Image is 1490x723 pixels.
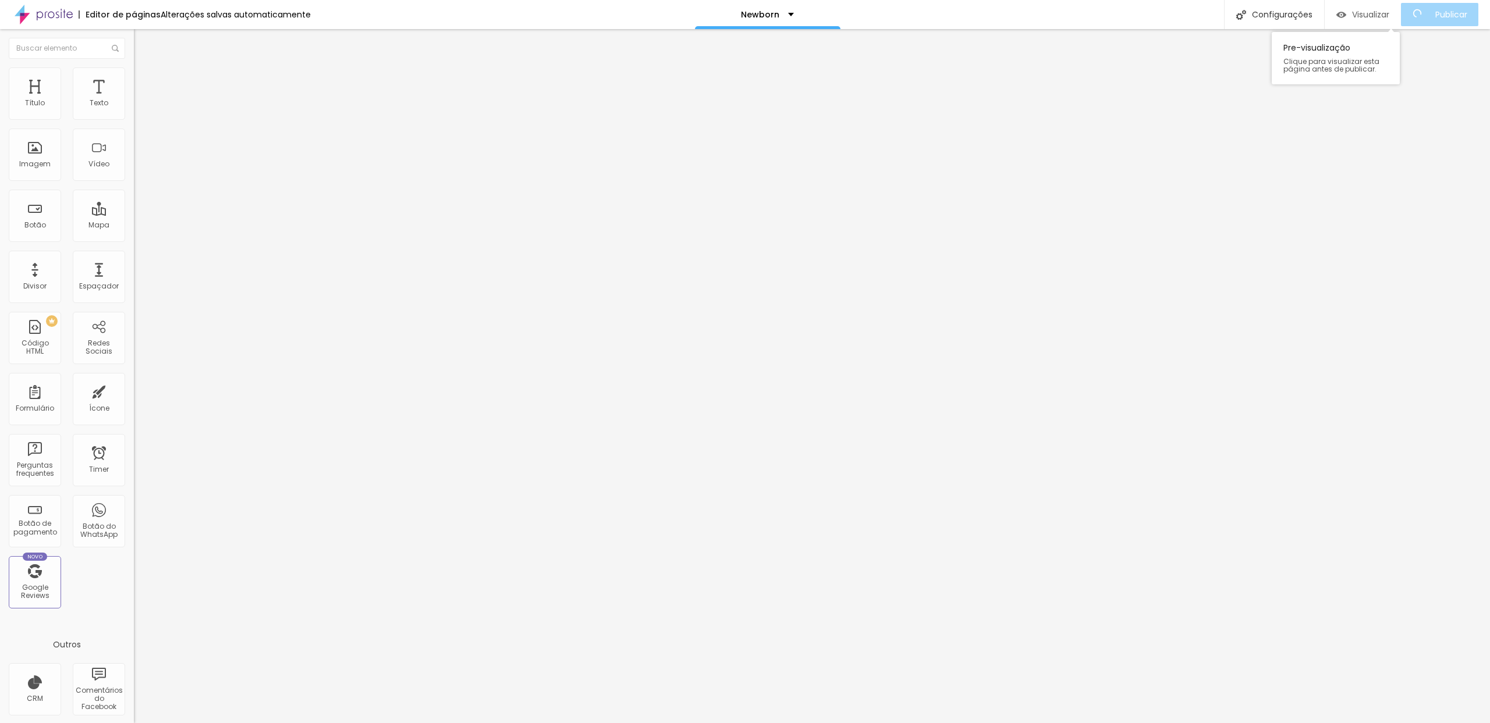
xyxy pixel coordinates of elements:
div: Título [25,99,45,107]
div: Botão [24,221,46,229]
div: Imagem [19,160,51,168]
div: Editor de páginas [79,10,161,19]
div: Redes Sociais [76,339,122,356]
input: Buscar elemento [9,38,125,59]
span: Visualizar [1352,10,1389,19]
div: Código HTML [12,339,58,356]
div: Mapa [88,221,109,229]
span: Clique para visualizar esta página antes de publicar. [1283,58,1388,73]
div: Timer [89,465,109,473]
div: Novo [23,553,48,561]
span: Publicar [1435,10,1467,19]
img: view-1.svg [1336,10,1346,20]
div: Formulário [16,404,54,412]
div: CRM [27,694,43,703]
div: Vídeo [88,160,109,168]
div: Pre-visualização [1272,32,1400,84]
img: Icone [112,45,119,52]
button: Publicar [1401,3,1478,26]
div: Espaçador [79,282,119,290]
div: Botão do WhatsApp [76,522,122,539]
img: Icone [1236,10,1246,20]
div: Comentários do Facebook [76,686,122,711]
div: Ícone [89,404,109,412]
div: Alterações salvas automaticamente [161,10,311,19]
div: Google Reviews [12,583,58,600]
div: Divisor [23,282,47,290]
div: Texto [90,99,108,107]
div: Botão de pagamento [12,519,58,536]
div: Perguntas frequentes [12,461,58,478]
iframe: Editor [134,29,1490,723]
button: Visualizar [1325,3,1401,26]
p: Newborn [741,10,779,19]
